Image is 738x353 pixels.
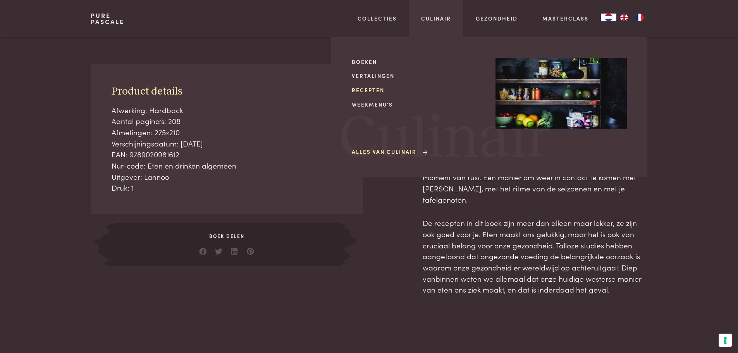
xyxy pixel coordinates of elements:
[112,171,342,183] div: Uitgever: Lannoo
[632,14,647,21] a: FR
[421,14,451,22] a: Culinair
[112,138,342,149] div: Verschijningsdatum: [DATE]
[339,110,550,169] span: Culinair
[358,14,397,22] a: Collecties
[423,217,647,295] p: De recepten in dit boek zijn meer dan alleen maar lekker, ze zijn ook goed voor je. Eten maakt on...
[476,14,518,22] a: Gezondheid
[601,14,616,21] div: Language
[112,115,342,127] div: Aantal pagina’s: 208
[112,160,342,171] div: Nur-code: Eten en drinken algemeen
[112,86,182,97] span: Product details
[352,148,429,156] a: Alles van Culinair
[352,58,483,66] a: Boeken
[616,14,632,21] a: EN
[542,14,588,22] a: Masterclass
[601,14,616,21] a: NL
[112,127,342,138] div: Afmetingen: 275×210
[112,149,342,160] div: EAN: 9789020981612
[352,86,483,94] a: Recepten
[352,72,483,80] a: Vertalingen
[352,100,483,108] a: Weekmenu's
[719,334,732,347] button: Uw voorkeuren voor toestemming voor trackingtechnologieën
[495,58,627,129] img: Culinair
[112,105,342,116] div: Afwerking: Hardback
[616,14,647,21] ul: Language list
[112,182,342,193] div: Druk: 1
[601,14,647,21] aside: Language selected: Nederlands
[115,232,339,239] span: Boek delen
[91,12,124,25] a: PurePascale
